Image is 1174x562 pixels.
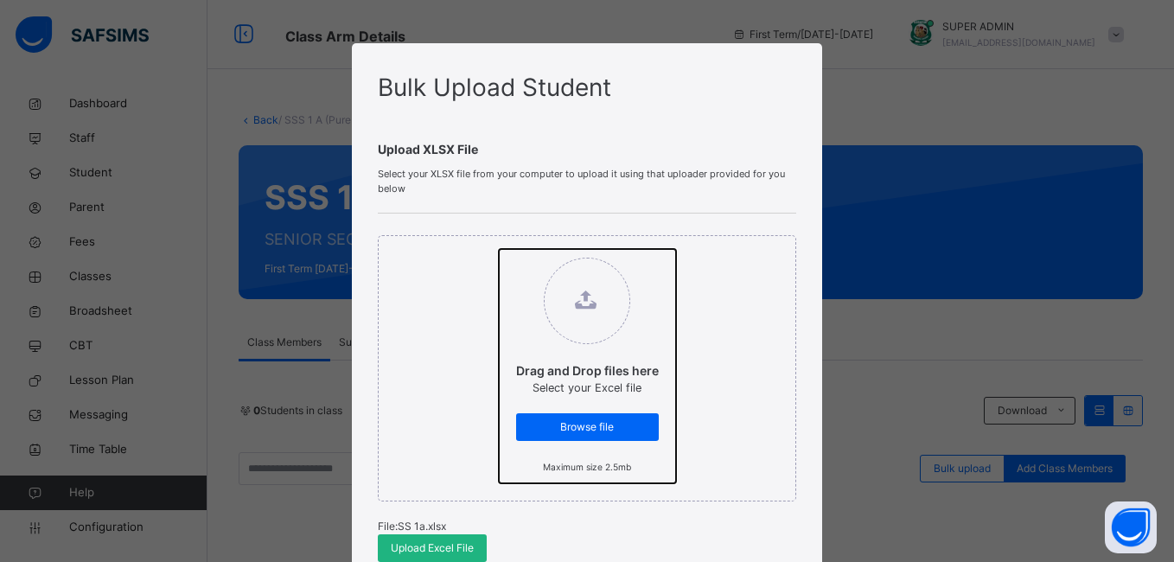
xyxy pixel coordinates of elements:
[533,381,641,394] span: Select your Excel file
[543,462,631,472] small: Maximum size 2.5mb
[1105,501,1157,553] button: Open asap
[529,419,646,435] span: Browse file
[378,167,795,195] span: Select your XLSX file from your computer to upload it using that uploader provided for you below
[378,519,795,534] p: File: SS 1a.xlsx
[516,361,659,380] p: Drag and Drop files here
[378,73,611,102] span: Bulk Upload Student
[378,140,795,158] span: Upload XLSX File
[391,540,474,556] span: Upload Excel File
